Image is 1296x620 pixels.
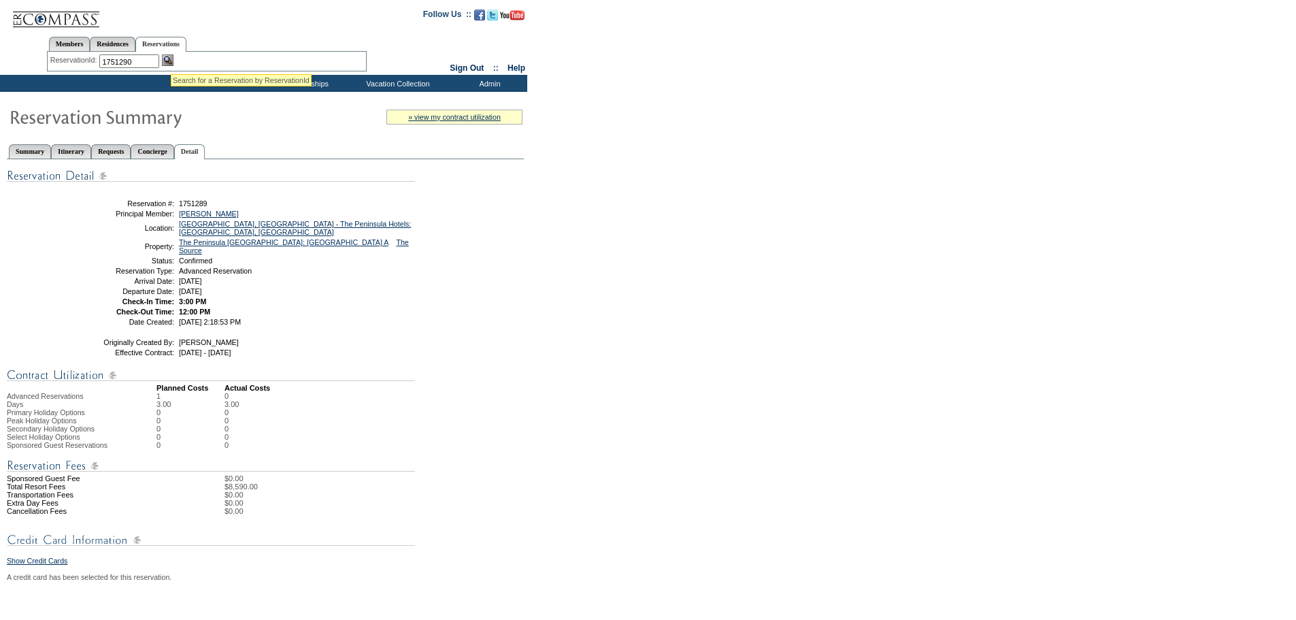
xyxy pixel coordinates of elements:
td: 0 [156,425,225,433]
img: Contract Utilization [7,367,415,384]
div: ReservationId: [50,54,100,66]
td: Property: [77,238,174,255]
td: Actual Costs [225,384,524,392]
span: Days [7,400,23,408]
img: Become our fan on Facebook [474,10,485,20]
td: Location: [77,220,174,236]
td: 3.00 [225,400,239,408]
td: $0.00 [225,507,524,515]
td: 0 [156,433,225,441]
a: Show Credit Cards [7,557,67,565]
td: Principal Member: [77,210,174,218]
span: 1751289 [179,199,207,208]
span: [DATE] [179,287,202,295]
span: 12:00 PM [179,308,210,316]
span: Advanced Reservation [179,267,252,275]
a: Help [508,63,525,73]
span: Secondary Holiday Options [7,425,95,433]
span: [DATE] [179,277,202,285]
div: A credit card has been selected for this reservation. [7,573,524,581]
td: Departure Date: [77,287,174,295]
a: Detail [174,144,205,159]
img: Reservation Detail [7,167,415,184]
td: Date Created: [77,318,174,326]
td: Extra Day Fees [7,499,156,507]
a: Residences [90,37,135,51]
img: Reservaton Summary [9,103,281,130]
a: The Source [179,238,409,255]
span: Primary Holiday Options [7,408,85,417]
strong: Check-In Time: [122,297,174,306]
img: Credit Card Information [7,532,415,549]
div: Search for a Reservation by ReservationId [173,76,310,84]
td: 0 [156,417,225,425]
span: Sponsored Guest Reservations [7,441,107,449]
td: Status: [77,257,174,265]
td: Effective Contract: [77,348,174,357]
a: Subscribe to our YouTube Channel [500,14,525,22]
td: 0 [225,441,239,449]
td: 3.00 [156,400,225,408]
td: 0 [225,408,239,417]
img: Subscribe to our YouTube Channel [500,10,525,20]
a: [GEOGRAPHIC_DATA], [GEOGRAPHIC_DATA] - The Peninsula Hotels: [GEOGRAPHIC_DATA], [GEOGRAPHIC_DATA] [179,220,411,236]
a: Reservations [135,37,186,52]
td: Originally Created By: [77,338,174,346]
td: Reservation #: [77,199,174,208]
a: Concierge [131,144,173,159]
td: 0 [225,425,239,433]
td: Total Resort Fees [7,483,156,491]
span: Select Holiday Options [7,433,80,441]
td: 1 [156,392,225,400]
a: Become our fan on Facebook [474,14,485,22]
td: $0.00 [225,474,524,483]
td: Vacation Collection [344,75,449,92]
td: Transportation Fees [7,491,156,499]
img: Follow us on Twitter [487,10,498,20]
td: Reservation Type: [77,267,174,275]
a: Requests [91,144,131,159]
td: Arrival Date: [77,277,174,285]
a: Summary [9,144,51,159]
strong: Check-Out Time: [116,308,174,316]
td: Cancellation Fees [7,507,156,515]
td: Follow Us :: [423,8,471,25]
td: Planned Costs [156,384,225,392]
td: 0 [225,392,239,400]
td: $8,590.00 [225,483,524,491]
span: Peak Holiday Options [7,417,76,425]
td: 0 [225,433,239,441]
td: 0 [225,417,239,425]
span: :: [493,63,499,73]
td: 0 [156,441,225,449]
span: 3:00 PM [179,297,206,306]
span: [PERSON_NAME] [179,338,239,346]
a: » view my contract utilization [408,113,501,121]
span: Confirmed [179,257,212,265]
a: [PERSON_NAME] [179,210,239,218]
a: Follow us on Twitter [487,14,498,22]
td: 0 [156,408,225,417]
span: [DATE] 2:18:53 PM [179,318,241,326]
td: Sponsored Guest Fee [7,474,156,483]
td: $0.00 [225,491,524,499]
a: Sign Out [450,63,484,73]
td: $0.00 [225,499,524,507]
a: Members [49,37,90,51]
td: Admin [449,75,527,92]
img: Reservation Search [162,54,173,66]
a: The Peninsula [GEOGRAPHIC_DATA]: [GEOGRAPHIC_DATA] A [179,238,388,246]
a: Itinerary [51,144,91,159]
span: Advanced Reservations [7,392,84,400]
img: Reservation Fees [7,457,415,474]
span: [DATE] - [DATE] [179,348,231,357]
